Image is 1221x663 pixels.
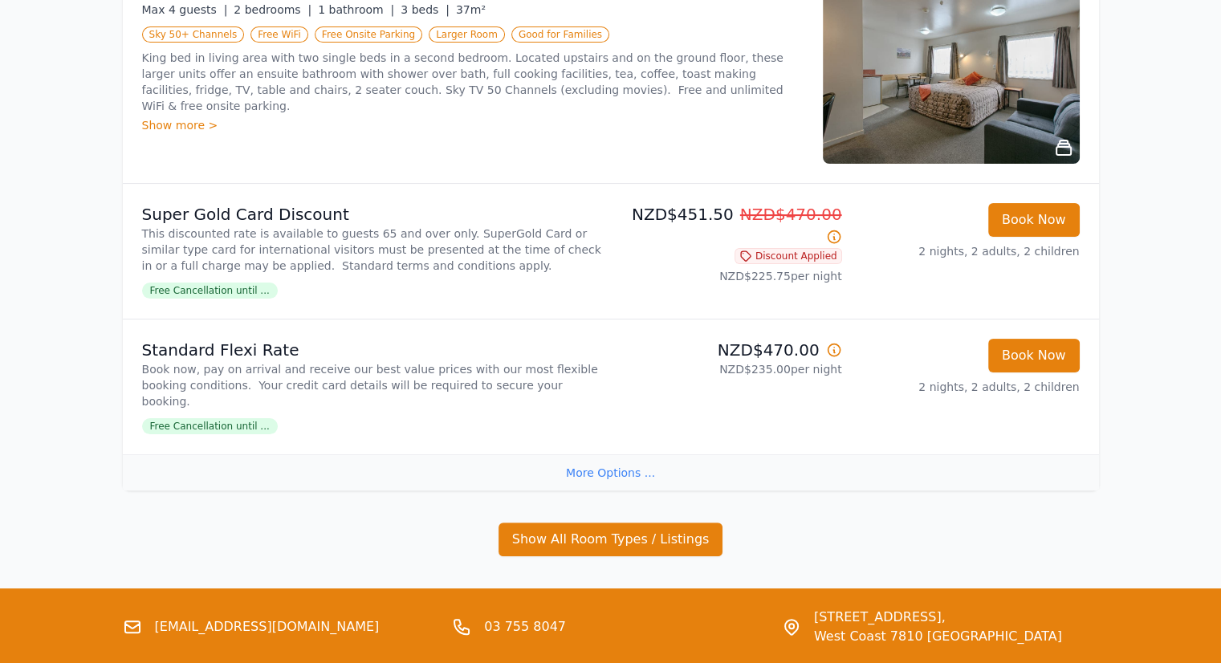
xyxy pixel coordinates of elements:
[617,268,842,284] p: NZD$225.75 per night
[234,3,311,16] span: 2 bedrooms |
[401,3,450,16] span: 3 beds |
[142,226,604,274] p: This discounted rate is available to guests 65 and over only. SuperGold Card or similar type card...
[155,617,380,637] a: [EMAIL_ADDRESS][DOMAIN_NAME]
[142,117,804,133] div: Show more >
[456,3,486,16] span: 37m²
[740,205,842,224] span: NZD$470.00
[250,26,308,43] span: Free WiFi
[123,454,1099,490] div: More Options ...
[617,339,842,361] p: NZD$470.00
[814,608,1062,627] span: [STREET_ADDRESS],
[855,243,1080,259] p: 2 nights, 2 adults, 2 children
[142,50,804,114] p: King bed in living area with two single beds in a second bedroom. Located upstairs and on the gro...
[511,26,609,43] span: Good for Families
[142,203,604,226] p: Super Gold Card Discount
[484,617,566,637] a: 03 755 8047
[617,203,842,248] p: NZD$451.50
[142,339,604,361] p: Standard Flexi Rate
[814,627,1062,646] span: West Coast 7810 [GEOGRAPHIC_DATA]
[499,523,723,556] button: Show All Room Types / Listings
[142,3,228,16] span: Max 4 guests |
[142,418,278,434] span: Free Cancellation until ...
[142,26,245,43] span: Sky 50+ Channels
[988,339,1080,372] button: Book Now
[855,379,1080,395] p: 2 nights, 2 adults, 2 children
[735,248,842,264] span: Discount Applied
[429,26,505,43] span: Larger Room
[142,283,278,299] span: Free Cancellation until ...
[988,203,1080,237] button: Book Now
[318,3,394,16] span: 1 bathroom |
[315,26,422,43] span: Free Onsite Parking
[142,361,604,409] p: Book now, pay on arrival and receive our best value prices with our most flexible booking conditi...
[617,361,842,377] p: NZD$235.00 per night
